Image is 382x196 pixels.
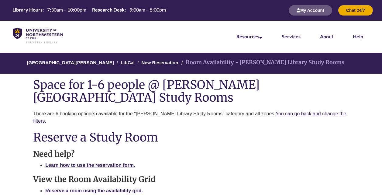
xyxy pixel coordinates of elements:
[33,131,349,144] h1: Reserve a Study Room
[142,60,178,65] a: New Reservation
[33,53,349,74] nav: Breadcrumb
[180,58,344,67] li: Room Availability - [PERSON_NAME] Library Study Rooms
[90,6,127,13] th: Research Desk:
[353,33,363,39] a: Help
[33,110,349,125] p: There are 6 booking option(s) available for the "[PERSON_NAME] Library Study Rooms" category and ...
[236,33,262,39] a: Resources
[289,5,332,16] button: My Account
[289,8,332,13] a: My Account
[33,111,346,124] a: You can go back and change the filters.
[338,5,373,16] button: Chat 24/7
[129,7,166,12] span: 9:00am – 5:00pm
[47,7,86,12] span: 7:30am – 10:00pm
[121,60,135,65] a: LibCal
[338,8,373,13] a: Chat 24/7
[10,6,168,14] a: Hours Today
[33,149,75,159] strong: Need help?
[13,28,63,44] img: UNWSP Library Logo
[45,188,143,193] a: Reserve a room using the availability grid.
[27,60,114,65] a: [GEOGRAPHIC_DATA][PERSON_NAME]
[33,174,156,184] strong: View the Room Availability Grid
[320,33,333,39] a: About
[10,6,45,13] th: Library Hours:
[282,33,301,39] a: Services
[45,163,135,168] a: Learn how to use the reservation form.
[33,78,349,104] h1: Space for 1-6 people @ [PERSON_NAME][GEOGRAPHIC_DATA] Study Rooms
